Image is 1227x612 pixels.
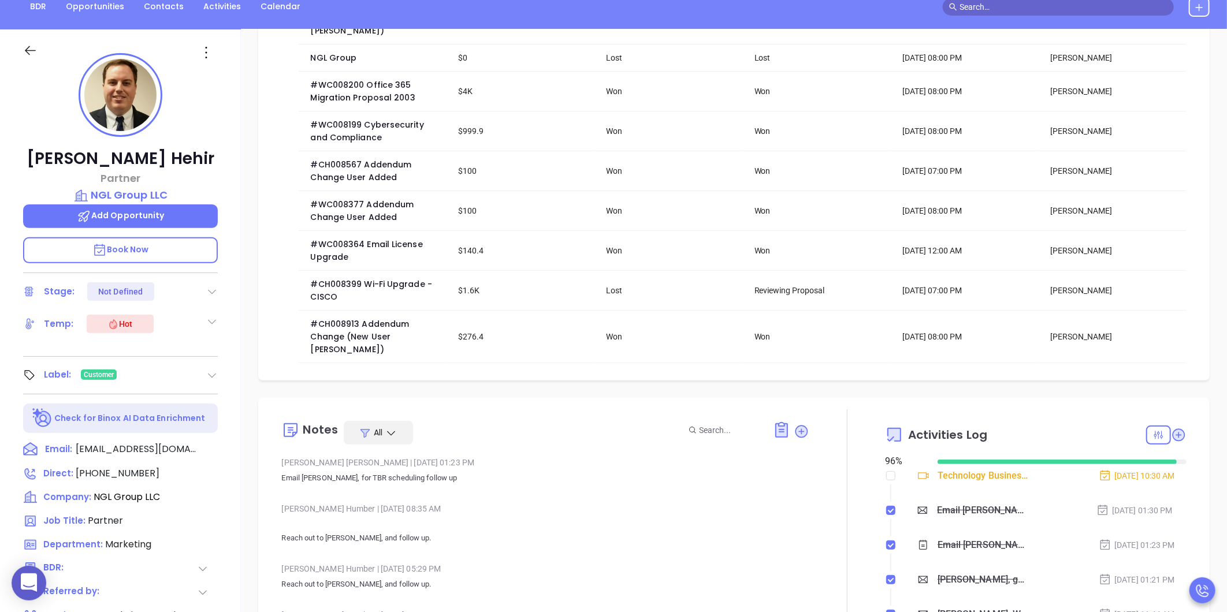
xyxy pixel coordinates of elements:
[1050,51,1182,64] div: [PERSON_NAME]
[107,317,132,331] div: Hot
[76,442,197,456] span: [EMAIL_ADDRESS][DOMAIN_NAME]
[1050,165,1182,177] div: [PERSON_NAME]
[459,204,590,217] div: $100
[23,187,218,203] a: NGL Group LLC
[374,427,382,438] span: All
[44,283,75,300] div: Stage:
[754,284,886,297] div: Reviewing Proposal
[310,52,356,64] span: NGL Group
[105,538,151,551] span: Marketing
[902,125,1034,137] div: [DATE] 08:00 PM
[754,125,886,137] div: Won
[43,467,73,479] span: Direct :
[43,514,85,527] span: Job Title:
[699,424,760,436] input: Search...
[54,412,205,424] p: Check for Binox AI Data Enrichment
[607,244,738,257] div: Won
[44,315,74,333] div: Temp:
[754,244,886,257] div: Won
[377,564,379,573] span: |
[45,442,72,457] span: Email:
[902,330,1034,343] div: [DATE] 08:00 PM
[92,244,149,255] span: Book Now
[1050,85,1182,98] div: [PERSON_NAME]
[885,454,924,468] div: 96 %
[32,408,53,428] img: Ai-Enrich-DaqCidB-.svg
[902,244,1034,257] div: [DATE] 12:00 AM
[94,490,160,503] span: NGL Group LLC
[303,424,338,435] div: Notes
[1050,330,1182,343] div: [PERSON_NAME]
[377,504,379,513] span: |
[84,59,157,131] img: profile-user
[281,500,809,517] div: [PERSON_NAME] Humber [DATE] 08:35 AM
[310,238,425,263] a: #WC008364 Email License Upgrade
[902,51,1034,64] div: [DATE] 08:00 PM
[754,165,886,177] div: Won
[459,165,590,177] div: $100
[754,51,886,64] div: Lost
[960,1,1167,13] input: Search…
[1050,284,1182,297] div: [PERSON_NAME]
[607,165,738,177] div: Won
[281,531,809,545] p: Reach out to [PERSON_NAME], and follow up.
[281,560,809,577] div: [PERSON_NAME] Humber [DATE] 05:29 PM
[43,538,103,550] span: Department:
[310,278,434,303] a: #CH008399 Wi-Fi Upgrade - CISCO
[23,148,218,169] p: [PERSON_NAME] Hehir
[459,284,590,297] div: $1.6K
[281,454,809,471] div: [PERSON_NAME] [PERSON_NAME] [DATE] 01:23 PM
[98,282,143,301] div: Not Defined
[459,85,590,98] div: $4K
[1096,504,1173,517] div: [DATE] 01:30 PM
[410,458,412,467] span: |
[281,577,809,591] p: Reach out to [PERSON_NAME], and follow up.
[902,284,1034,297] div: [DATE] 07:00 PM
[310,159,414,183] a: #CH008567 Addendum Change User Added
[607,125,738,137] div: Won
[459,51,590,64] div: $0
[607,330,738,343] div: Won
[1050,244,1182,257] div: [PERSON_NAME]
[1099,539,1175,551] div: [DATE] 01:23 PM
[902,165,1034,177] div: [DATE] 07:00 PM
[43,491,91,503] span: Company:
[310,318,411,355] a: #CH008913 Addendum Change (New User [PERSON_NAME])
[459,330,590,343] div: $276.4
[607,51,738,64] div: Lost
[310,79,415,103] a: #WC008200 Office 365 Migration Proposal 2003
[938,467,1029,484] div: Technology Business Review Zoom with [PERSON_NAME]
[88,514,123,527] span: Partner
[43,561,103,576] span: BDR:
[459,125,590,137] div: $999.9
[902,85,1034,98] div: [DATE] 08:00 PM
[1050,204,1182,217] div: [PERSON_NAME]
[1099,573,1175,586] div: [DATE] 01:21 PM
[1050,125,1182,137] div: [PERSON_NAME]
[281,471,809,485] p: Email [PERSON_NAME], for TBR scheduling follow up
[937,502,1029,519] div: Email [PERSON_NAME] proposal follow up - [PERSON_NAME]
[310,199,416,223] a: #WC008377 Addendum Change User Added
[754,330,886,343] div: Won
[1099,469,1175,482] div: [DATE] 10:30 AM
[23,170,218,186] p: Partner
[949,3,957,11] span: search
[754,85,886,98] div: Won
[902,204,1034,217] div: [DATE] 08:00 PM
[908,429,987,441] span: Activities Log
[310,119,426,143] a: #WC008199 Cybersecurity and Compliance
[938,571,1029,588] div: [PERSON_NAME], got 10 mins?
[76,467,159,480] span: [PHONE_NUMBER]
[44,366,72,383] div: Label:
[607,284,738,297] div: Lost
[84,368,114,381] span: Customer
[43,585,103,599] span: Referred by:
[77,210,165,221] span: Add Opportunity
